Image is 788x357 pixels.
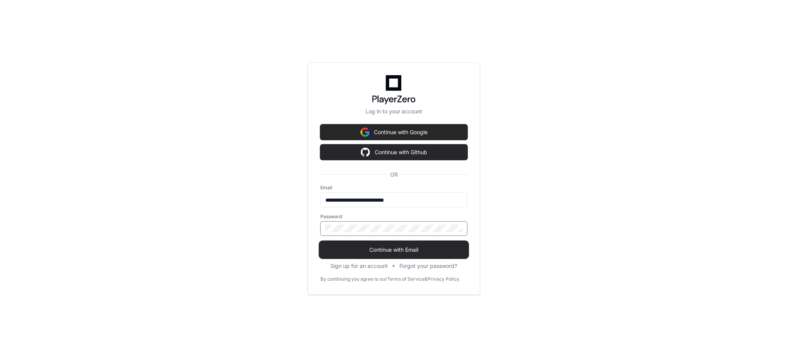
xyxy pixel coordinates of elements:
div: By continuing you agree to our [320,276,387,282]
a: Privacy Policy. [428,276,460,282]
img: Sign in with google [361,145,370,160]
button: Continue with Github [320,145,468,160]
label: Password [320,214,468,220]
p: Log in to your account [320,108,468,115]
button: Continue with Email [320,242,468,258]
span: OR [387,171,401,178]
img: Sign in with google [360,125,370,140]
div: & [424,276,428,282]
button: Continue with Google [320,125,468,140]
a: Terms of Service [387,276,424,282]
button: Forgot your password? [400,262,458,270]
label: Email [320,185,468,191]
button: Sign up for an account [331,262,388,270]
span: Continue with Email [320,246,468,254]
